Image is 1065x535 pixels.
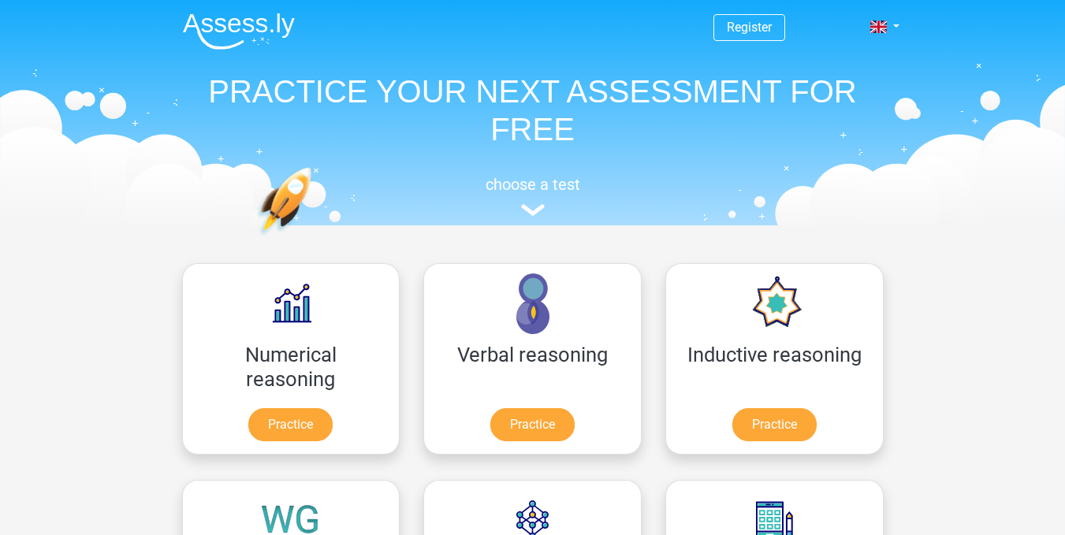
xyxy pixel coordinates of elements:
a: Register [727,20,772,35]
a: choose a test [170,175,896,217]
img: Assessly [183,13,295,50]
h5: choose a test [170,175,896,194]
img: practice [257,167,373,310]
a: Practice [248,408,333,441]
img: assessment [521,204,545,216]
a: Practice [732,408,817,441]
a: Practice [490,408,575,441]
h1: PRACTICE YOUR NEXT ASSESSMENT FOR FREE [170,72,896,148]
